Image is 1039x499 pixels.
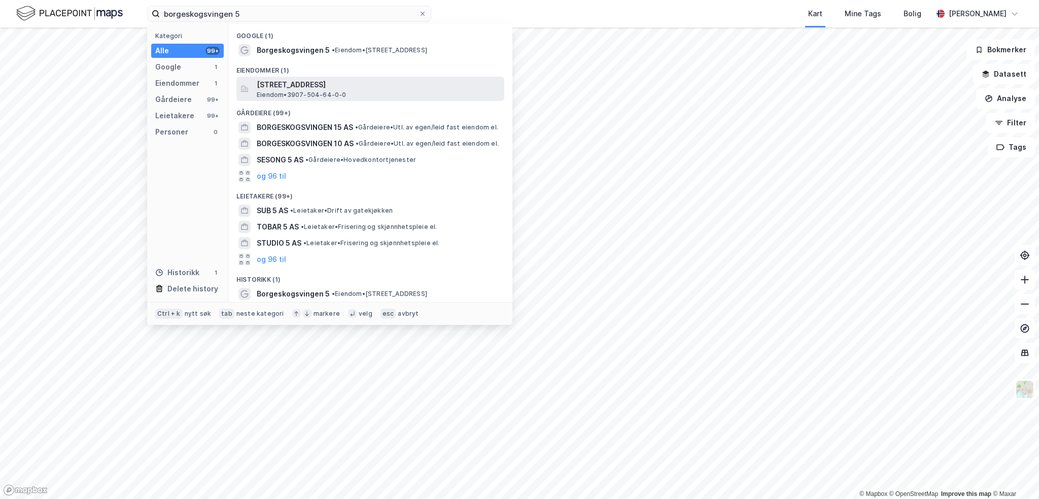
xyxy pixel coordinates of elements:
div: Delete history [167,283,218,295]
div: 99+ [205,95,220,104]
div: Personer [155,126,188,138]
div: Mine Tags [845,8,881,20]
button: Tags [988,137,1035,157]
div: 0 [212,128,220,136]
div: Historikk [155,267,199,279]
div: Eiendommer (1) [228,58,512,77]
div: Leietakere [155,110,194,122]
span: • [301,223,304,230]
div: nytt søk [185,310,212,318]
div: Google (1) [228,24,512,42]
iframe: Chat Widget [988,450,1039,499]
span: BORGESKOGSVINGEN 15 AS [257,121,353,134]
span: Eiendom • [STREET_ADDRESS] [332,46,427,54]
span: Borgeskogsvingen 5 [257,288,330,300]
div: 99+ [205,112,220,120]
span: TOBAR 5 AS [257,221,299,233]
span: Borgeskogsvingen 5 [257,44,330,56]
div: Alle [155,45,169,57]
button: og 96 til [257,253,286,265]
div: Kontrollprogram for chat [988,450,1039,499]
div: 1 [212,63,220,71]
span: • [356,140,359,147]
div: velg [359,310,372,318]
div: [PERSON_NAME] [949,8,1007,20]
span: [STREET_ADDRESS] [257,79,500,91]
div: Eiendommer [155,77,199,89]
span: Leietaker • Drift av gatekjøkken [290,207,393,215]
a: Improve this map [941,490,991,497]
span: STUDIO 5 AS [257,237,301,249]
a: OpenStreetMap [889,490,939,497]
button: Bokmerker [966,40,1035,60]
div: Kart [808,8,822,20]
div: Gårdeiere (99+) [228,101,512,119]
span: Leietaker • Frisering og skjønnhetspleie el. [303,239,440,247]
button: Datasett [973,64,1035,84]
span: Eiendom • [STREET_ADDRESS] [332,290,427,298]
span: Gårdeiere • Utl. av egen/leid fast eiendom el. [355,123,498,131]
button: og 96 til [257,170,286,182]
span: Leietaker • Frisering og skjønnhetspleie el. [301,223,437,231]
button: Filter [986,113,1035,133]
span: • [305,156,308,163]
button: Analyse [976,88,1035,109]
div: markere [314,310,340,318]
span: • [303,239,306,247]
div: neste kategori [236,310,284,318]
span: • [332,290,335,297]
div: Leietakere (99+) [228,184,512,203]
span: Gårdeiere • Hovedkontortjenester [305,156,416,164]
div: Ctrl + k [155,309,183,319]
div: 99+ [205,47,220,55]
div: avbryt [398,310,419,318]
span: SUB 5 AS [257,205,288,217]
img: logo.f888ab2527a4732fd821a326f86c7f29.svg [16,5,123,22]
span: • [290,207,293,214]
input: Søk på adresse, matrikkel, gårdeiere, leietakere eller personer [160,6,419,21]
a: Mapbox [859,490,887,497]
div: tab [219,309,234,319]
div: Google [155,61,181,73]
div: esc [380,309,396,319]
div: 1 [212,269,220,277]
a: Mapbox homepage [3,484,48,496]
div: Historikk (1) [228,268,512,286]
span: • [355,123,358,131]
div: 1 [212,79,220,87]
span: BORGESKOGSVINGEN 10 AS [257,138,354,150]
span: Gårdeiere • Utl. av egen/leid fast eiendom el. [356,140,499,148]
span: • [332,46,335,54]
span: SESONG 5 AS [257,154,303,166]
div: Kategori [155,32,224,40]
div: Gårdeiere [155,93,192,106]
span: Eiendom • 3907-504-64-0-0 [257,91,347,99]
img: Z [1015,380,1034,399]
div: Bolig [904,8,921,20]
